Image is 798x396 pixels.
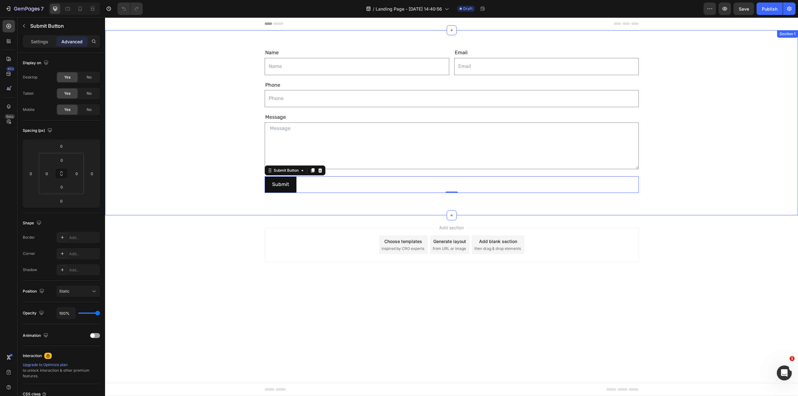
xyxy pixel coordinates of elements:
input: Email [349,41,534,58]
div: Beta [5,114,15,119]
div: Add... [69,235,99,241]
span: Save [739,6,749,12]
button: 7 [2,2,46,15]
div: Tablet [23,91,34,96]
div: to unlock Interaction & other premium features. [23,362,100,379]
div: Submit [167,163,184,172]
div: Phone [160,63,534,73]
div: Name [160,30,344,41]
span: Add section [332,207,361,213]
button: Submit [160,159,191,175]
input: Name [160,41,344,58]
span: then drag & drop elements [369,228,416,234]
div: Undo/Redo [118,2,143,15]
input: Phone [160,73,534,90]
p: Settings [31,38,48,45]
span: Landing Page - [DATE] 14:40:56 [376,6,442,12]
button: Static [56,286,100,297]
span: No [87,74,92,80]
div: Corner [23,251,35,256]
div: Generate layout [328,221,361,227]
div: Animation [23,332,50,340]
input: 0 [55,141,68,151]
span: 1 [790,356,795,361]
div: Message [160,95,534,105]
div: Choose templates [279,221,317,227]
div: Opacity [23,309,45,317]
button: Save [733,2,754,15]
div: Submit Button [167,150,195,156]
p: Advanced [61,38,83,45]
input: Auto [57,308,75,319]
div: Border [23,235,35,240]
div: Mobile [23,107,35,112]
div: Interaction [23,353,42,359]
input: 0 [55,196,68,206]
span: Static [59,289,70,293]
div: Display on [23,59,50,67]
div: Upgrade to Optimize plan [23,362,100,368]
p: 7 [41,5,44,12]
span: Yes [64,74,70,80]
span: Yes [64,91,70,96]
div: Email [349,30,534,41]
div: Position [23,287,46,296]
input: 0 [87,169,97,178]
div: Desktop [23,74,37,80]
span: No [87,91,92,96]
input: 0 [26,169,36,178]
div: Shadow [23,267,37,273]
input: 0px [42,169,51,178]
input: 0px [72,169,81,178]
p: Submit Button [30,22,98,30]
div: Publish [762,6,777,12]
span: Yes [64,107,70,112]
div: Spacing (px) [23,126,54,135]
span: from URL or image [328,228,361,234]
span: No [87,107,92,112]
span: inspired by CRO experts [276,228,319,234]
input: 0px [55,155,68,165]
span: Draft [463,6,473,12]
button: Publish [757,2,783,15]
div: Shape [23,219,43,227]
input: 0px [55,182,68,192]
iframe: To enrich screen reader interactions, please activate Accessibility in Grammarly extension settings [105,17,798,396]
div: Add... [69,251,99,257]
span: / [373,6,374,12]
div: Section 1 [673,14,692,19]
iframe: Intercom live chat [777,365,792,380]
div: Add blank section [374,221,412,227]
div: 450 [6,66,15,71]
div: Add... [69,267,99,273]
